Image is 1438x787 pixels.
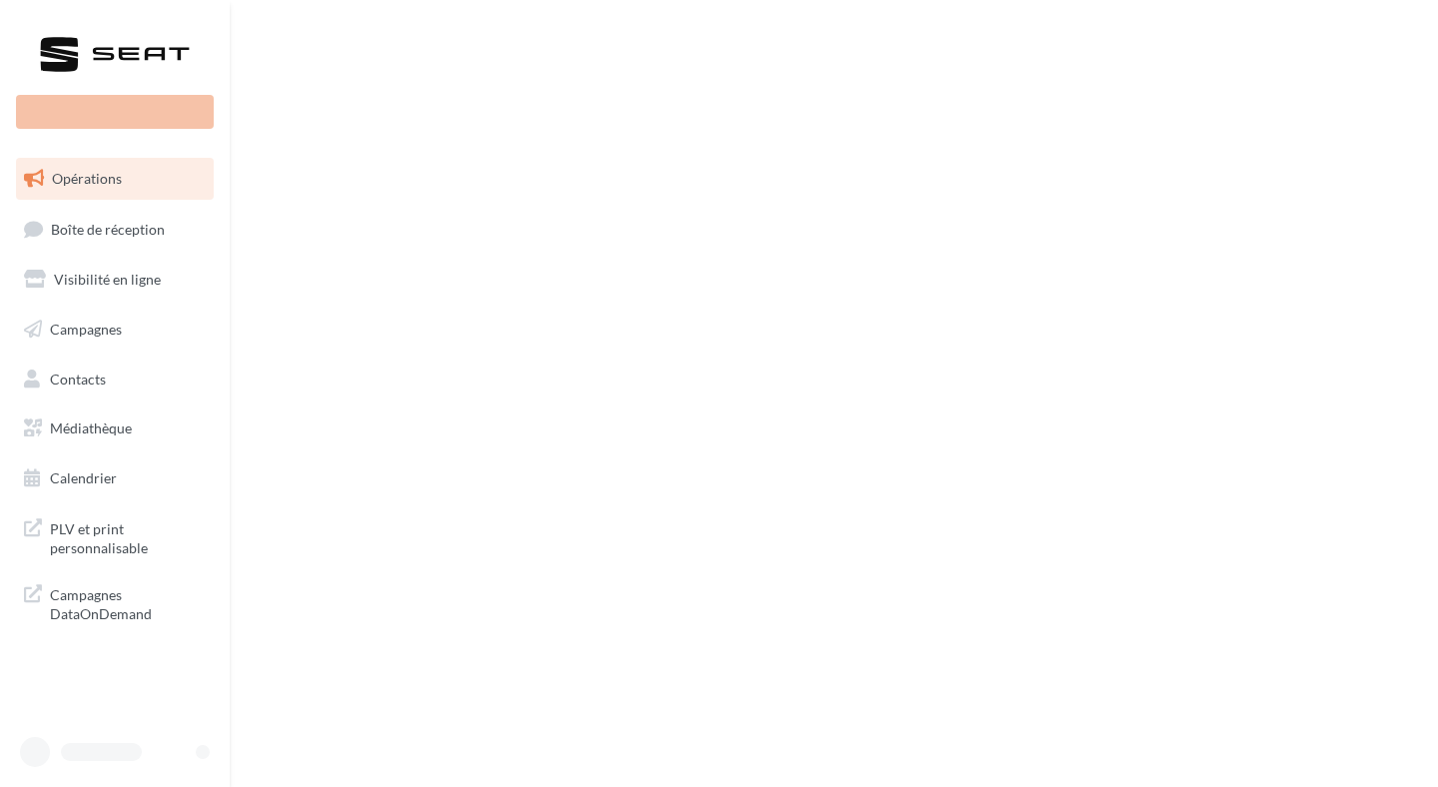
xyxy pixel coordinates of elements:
span: Campagnes DataOnDemand [50,581,206,624]
span: Visibilité en ligne [54,271,161,288]
span: Boîte de réception [51,220,165,237]
a: PLV et print personnalisable [12,507,218,566]
a: Contacts [12,359,218,400]
span: Campagnes [50,321,122,338]
a: Calendrier [12,457,218,499]
span: PLV et print personnalisable [50,515,206,558]
a: Campagnes DataOnDemand [12,573,218,632]
div: Nouvelle campagne [16,95,214,129]
span: Contacts [50,370,106,387]
a: Visibilité en ligne [12,259,218,301]
span: Opérations [52,170,122,187]
a: Médiathèque [12,407,218,449]
a: Campagnes [12,309,218,351]
a: Boîte de réception [12,208,218,251]
span: Médiathèque [50,419,132,436]
span: Calendrier [50,469,117,486]
a: Opérations [12,158,218,200]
